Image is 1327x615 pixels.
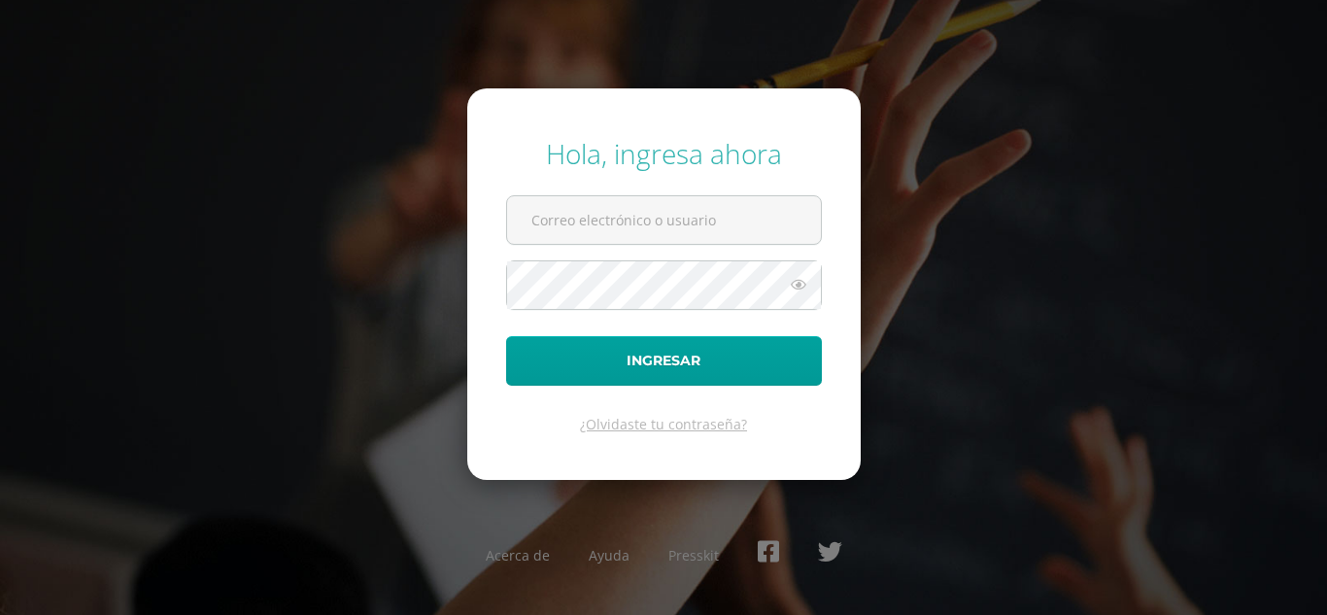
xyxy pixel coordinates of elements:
[486,546,550,564] a: Acerca de
[589,546,629,564] a: Ayuda
[506,135,822,172] div: Hola, ingresa ahora
[580,415,747,433] a: ¿Olvidaste tu contraseña?
[668,546,719,564] a: Presskit
[506,336,822,386] button: Ingresar
[507,196,821,244] input: Correo electrónico o usuario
